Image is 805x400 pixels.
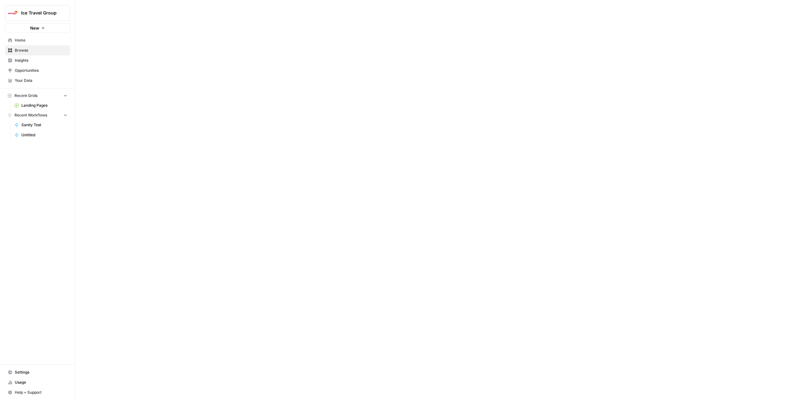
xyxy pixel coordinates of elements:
img: Ice Travel Group Logo [7,7,19,19]
span: Settings [15,369,67,375]
span: Opportunities [15,68,67,73]
span: Help + Support [15,390,67,395]
button: Help + Support [5,387,70,397]
a: Settings [5,367,70,377]
a: Untitled [12,130,70,140]
span: New [30,25,39,31]
button: Workspace: Ice Travel Group [5,5,70,21]
span: Recent Workflows [14,112,47,118]
span: Untitled [21,132,67,138]
a: Landing Pages [12,100,70,110]
button: Recent Grids [5,91,70,100]
span: Ice Travel Group [21,10,59,16]
span: Home [15,37,67,43]
a: Opportunities [5,65,70,76]
a: Your Data [5,76,70,86]
span: Landing Pages [21,103,67,108]
span: Insights [15,58,67,63]
a: Browse [5,45,70,55]
button: Recent Workflows [5,110,70,120]
a: Sanity Test [12,120,70,130]
span: Recent Grids [14,93,37,99]
span: Browse [15,48,67,53]
a: Usage [5,377,70,387]
a: Insights [5,55,70,65]
span: Sanity Test [21,122,67,128]
span: Your Data [15,78,67,83]
button: New [5,23,70,33]
span: Usage [15,380,67,385]
a: Home [5,35,70,45]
